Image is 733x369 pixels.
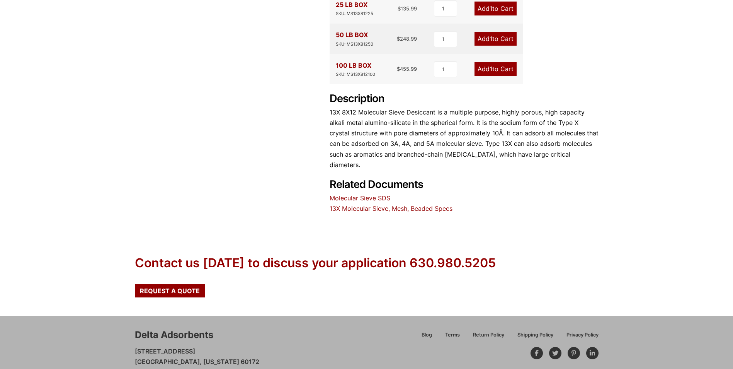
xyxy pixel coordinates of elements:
span: Request a Quote [140,288,200,294]
a: Terms [439,331,466,344]
a: Privacy Policy [560,331,599,344]
span: $ [397,66,400,72]
bdi: 455.99 [397,66,417,72]
span: Shipping Policy [517,333,553,338]
span: $ [398,5,401,12]
a: Add1to Cart [474,2,517,15]
div: SKU: MS13X81225 [336,10,373,17]
span: Return Policy [473,333,504,338]
div: Delta Adsorbents [135,328,213,342]
span: Terms [445,333,460,338]
a: Molecular Sieve SDS [330,194,390,202]
div: Contact us [DATE] to discuss your application 630.980.5205 [135,255,496,272]
div: 50 LB BOX [336,30,373,48]
span: Privacy Policy [566,333,599,338]
a: Add1to Cart [474,62,517,76]
span: $ [397,36,400,42]
div: SKU: MS13X81250 [336,41,373,48]
a: Return Policy [466,331,511,344]
span: 1 [490,5,492,12]
bdi: 135.99 [398,5,417,12]
div: 100 LB BOX [336,60,375,78]
bdi: 248.99 [397,36,417,42]
a: Shipping Policy [511,331,560,344]
a: Add1to Cart [474,32,517,46]
p: 13X 8X12 Molecular Sieve Desiccant is a multiple purpose, highly porous, high capacity alkali met... [330,107,599,170]
h2: Description [330,92,599,105]
div: SKU: MS13X812100 [336,71,375,78]
span: Blog [422,333,432,338]
a: Request a Quote [135,284,205,297]
span: 1 [490,35,492,43]
span: 1 [490,65,492,73]
a: Blog [415,331,439,344]
a: 13X Molecular Sieve, Mesh, Beaded Specs [330,205,452,212]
